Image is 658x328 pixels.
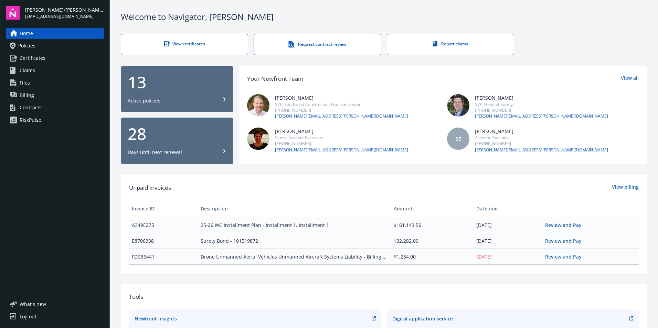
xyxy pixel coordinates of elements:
img: photo [247,128,269,150]
span: [EMAIL_ADDRESS][DOMAIN_NAME] [25,13,104,20]
span: Policies [18,40,35,51]
td: FDC86441 [129,249,198,264]
div: Welcome to Navigator , [PERSON_NAME] [121,11,647,23]
button: 28Days until next renewal [121,118,233,164]
a: [PERSON_NAME][EMAIL_ADDRESS][PERSON_NAME][DOMAIN_NAME] [475,113,608,119]
a: RiskPulse [6,114,104,125]
div: 13 [128,74,226,90]
a: Review and Pay [545,222,587,228]
div: RiskPulse [20,114,41,125]
td: $32,282.00 [391,233,474,249]
div: Report claims [401,41,500,47]
td: [DATE] [474,217,542,233]
th: Date due [474,200,542,217]
a: Review and Pay [545,253,587,260]
a: Billing [6,90,104,101]
a: Report claims [387,34,514,55]
span: Claims [20,65,35,76]
a: View certificates [121,34,248,55]
span: Surety Bond - 101519872 [201,237,388,244]
th: Description [198,200,391,217]
div: Your Newfront Team [247,74,304,83]
button: What's new [6,300,57,308]
span: [PERSON_NAME]/[PERSON_NAME] Construction, Inc. [25,6,104,13]
div: [PERSON_NAME] [275,128,408,135]
a: Claims [6,65,104,76]
div: 28 [128,125,226,142]
td: [DATE] [474,249,542,264]
a: Certificates [6,53,104,64]
span: 25-26 WC Installment Plan - Installment 1, Installment 1 [201,221,388,229]
span: Unpaid Invoices [129,183,171,192]
button: 13Active policies [121,66,233,112]
a: View all [621,74,639,83]
td: $1,234.00 [391,249,474,264]
img: photo [247,94,269,117]
a: Contracts [6,102,104,113]
div: SVP, Southwest Construction Practice Leader [275,101,408,107]
div: [PERSON_NAME] [275,94,408,101]
td: [DATE] [474,233,542,249]
div: View certificates [135,41,234,47]
div: [PHONE_NUMBER] [275,107,408,113]
a: View billing [612,183,639,192]
th: Amount [391,200,474,217]
a: [PERSON_NAME][EMAIL_ADDRESS][PERSON_NAME][DOMAIN_NAME] [275,147,408,153]
div: Tools [129,292,639,301]
a: Home [6,28,104,39]
div: Contracts [20,102,42,113]
span: Files [20,77,30,88]
a: Policies [6,40,104,51]
a: [PERSON_NAME][EMAIL_ADDRESS][PERSON_NAME][DOMAIN_NAME] [275,113,408,119]
div: [PHONE_NUMBER] [475,107,608,113]
div: Request contract review [268,41,367,48]
a: [PERSON_NAME][EMAIL_ADDRESS][PERSON_NAME][DOMAIN_NAME] [475,147,608,153]
span: Certificates [20,53,45,64]
div: Days until next renewal [128,149,182,156]
div: Newfront Insights [135,315,177,322]
td: A349E275 [129,217,198,233]
th: Invoice ID [129,200,198,217]
div: Active policies [128,97,160,104]
div: Log out [20,311,36,322]
td: E8706338 [129,233,198,249]
a: Request contract review [254,34,381,55]
div: SVP, Head of Surety [475,101,608,107]
div: [PERSON_NAME] [475,128,608,135]
span: Home [20,28,33,39]
div: [PHONE_NUMBER] [275,141,408,146]
img: navigator-logo.svg [6,6,20,20]
a: Files [6,77,104,88]
img: photo [447,94,469,117]
span: SE [456,135,461,142]
a: Review and Pay [545,238,587,244]
div: Senior Account Executive [275,135,408,141]
div: Digital application service [392,315,453,322]
span: Drone Unmanned Aerial Vehicles Unmanned Aircraft Systems Liability - Billing update - UAV00121620... [201,253,388,260]
div: [PHONE_NUMBER] [475,141,608,146]
span: What ' s new [20,300,46,308]
button: [PERSON_NAME]/[PERSON_NAME] Construction, Inc.[EMAIL_ADDRESS][DOMAIN_NAME] [25,6,104,20]
div: [PERSON_NAME] [475,94,608,101]
div: Account Executive [475,135,608,141]
td: $161,143.56 [391,217,474,233]
span: Billing [20,90,34,101]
